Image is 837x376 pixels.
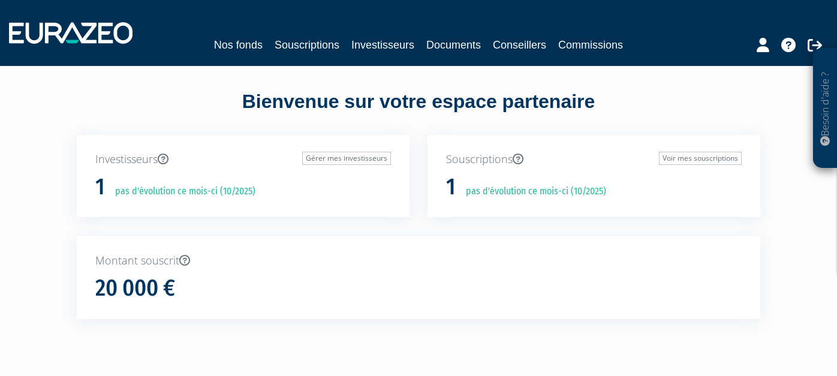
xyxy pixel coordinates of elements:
[446,152,742,167] p: Souscriptions
[351,37,414,53] a: Investisseurs
[446,175,456,200] h1: 1
[302,152,391,165] a: Gérer mes investisseurs
[426,37,481,53] a: Documents
[818,55,832,163] p: Besoin d'aide ?
[659,152,742,165] a: Voir mes souscriptions
[95,253,742,269] p: Montant souscrit
[214,37,263,53] a: Nos fonds
[493,37,546,53] a: Conseillers
[95,152,391,167] p: Investisseurs
[95,276,175,301] h1: 20 000 €
[457,185,606,198] p: pas d'évolution ce mois-ci (10/2025)
[68,88,769,135] div: Bienvenue sur votre espace partenaire
[558,37,623,53] a: Commissions
[275,37,339,53] a: Souscriptions
[95,175,105,200] h1: 1
[9,22,133,44] img: 1732889491-logotype_eurazeo_blanc_rvb.png
[107,185,255,198] p: pas d'évolution ce mois-ci (10/2025)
